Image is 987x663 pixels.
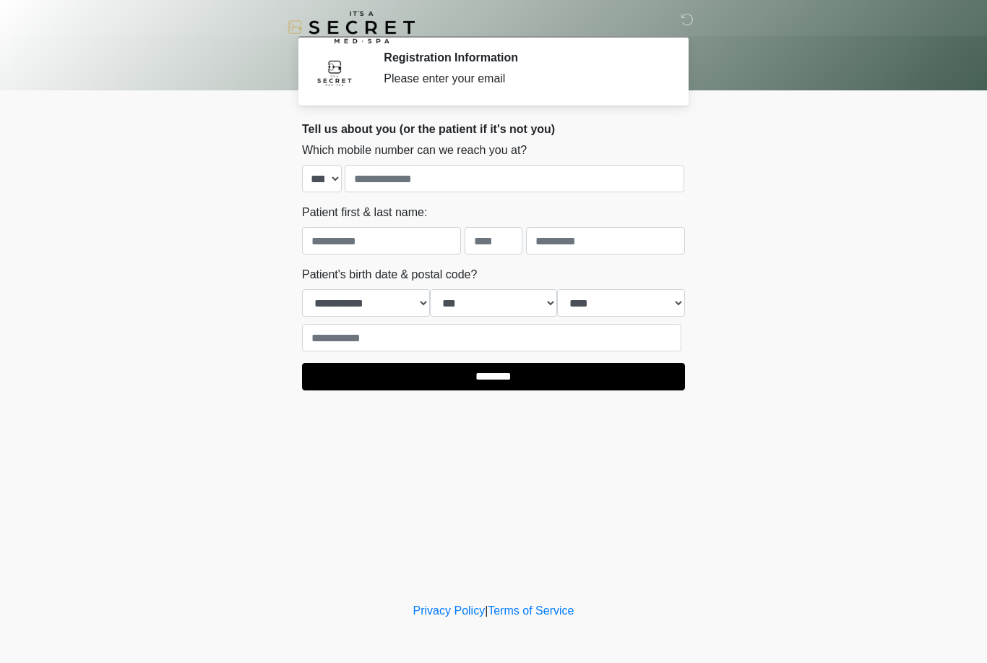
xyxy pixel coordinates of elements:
[302,122,685,136] h2: Tell us about you (or the patient if it's not you)
[413,604,486,617] a: Privacy Policy
[485,604,488,617] a: |
[302,142,527,159] label: Which mobile number can we reach you at?
[302,266,477,283] label: Patient's birth date & postal code?
[384,70,663,87] div: Please enter your email
[302,204,427,221] label: Patient first & last name:
[313,51,356,94] img: Agent Avatar
[288,11,415,43] img: It's A Secret Med Spa Logo
[384,51,663,64] h2: Registration Information
[488,604,574,617] a: Terms of Service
